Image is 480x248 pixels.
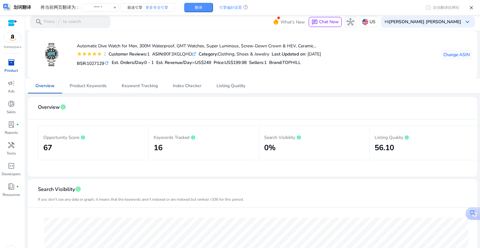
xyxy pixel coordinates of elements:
[43,143,140,152] h2: 67
[370,16,376,27] p: US
[443,51,470,58] span: Change ASIN
[8,183,15,190] span: book_4
[112,60,154,66] h5: Est. Orders/Day:
[8,79,15,87] span: campaign
[38,184,75,195] span: Search Visibility
[8,162,15,170] span: code_blocks
[269,60,281,66] span: Brand
[43,133,140,141] p: Opportunity Score
[362,19,368,25] img: us.svg
[38,102,60,113] span: Overview
[193,60,211,66] span: <US$249
[77,51,82,56] mat-icon: star
[389,19,461,25] b: [PERSON_NAME] [PERSON_NAME]
[385,20,461,24] p: Hi
[35,18,43,26] span: search
[87,51,92,56] mat-icon: star
[312,19,318,25] span: chat
[40,43,64,66] img: 41RX3RaKIHL._AC_US40_.jpg
[7,150,16,156] p: Tools
[269,60,301,66] h5: :
[225,60,247,66] span: US$199.98
[109,51,147,57] b: Customer Reviews:
[56,18,62,25] span: /
[282,60,301,66] span: TOPHILL
[3,192,20,198] p: Resources
[214,60,247,66] h5: Price:
[144,60,154,66] span: 0 - 1
[8,141,15,149] span: handyman
[87,61,104,66] span: 1027129
[102,51,106,57] div: 2
[82,51,87,56] mat-icon: star
[309,17,342,27] button: chatChat Now
[152,51,163,57] b: ASIN:
[264,133,361,141] p: Search Visibility
[264,60,267,66] span: 1
[264,143,361,152] h2: 0%
[70,84,107,88] span: Product Keywords
[4,68,18,73] p: Product
[38,197,244,203] mat-card-subtitle: If you don't see any data or graph, it means that the keywords aren't indexed or are indexed but ...
[77,60,109,66] h5: BSR:
[199,51,269,57] div: Clothing, Shoes & Jewelry
[272,51,305,57] b: Last Updated on
[16,123,19,126] span: fiber_manual_record
[16,185,19,188] span: fiber_manual_record
[4,33,21,42] img: amazon.svg
[154,133,251,141] p: Keywords Tracked
[109,51,150,57] div: 1
[97,51,102,56] mat-icon: star
[60,104,66,110] span: info
[216,84,245,88] span: Listing Quality
[92,51,97,56] mat-icon: star
[173,84,201,88] span: Index Checker
[344,16,357,28] button: hub
[75,186,81,192] span: info
[347,18,354,26] span: hub
[35,84,55,88] span: Overview
[375,143,472,152] h2: 56.10
[319,19,339,25] span: Chat Now
[441,50,472,60] button: Change ASIN
[8,100,15,108] span: donut_small
[2,171,21,177] p: Developers
[375,133,472,141] p: Listing Quality
[8,121,15,128] span: lab_profile
[280,17,305,28] span: What's New
[272,51,321,57] div: : [DATE]
[44,18,81,25] p: Press to search
[249,60,267,66] h5: Sellers:
[199,51,218,57] b: Category:
[154,143,251,152] h2: 16
[104,60,109,66] mat-icon: refresh
[152,51,196,57] div: B0F3XGLQHD
[5,130,18,135] p: Reports
[122,84,158,88] span: Keyword Tracking
[7,109,16,115] p: Sales
[464,18,471,26] span: keyboard_arrow_down
[8,59,15,66] span: inventory_2
[77,44,321,49] h4: Automatic Dive Watch for Men, 300M Waterproof, GMT Watches, Super Luminous, Screw-Down Crown & HE...
[4,45,21,50] p: Marketplace
[8,88,15,94] p: Ads
[156,60,211,66] h5: Est. Revenue/Day:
